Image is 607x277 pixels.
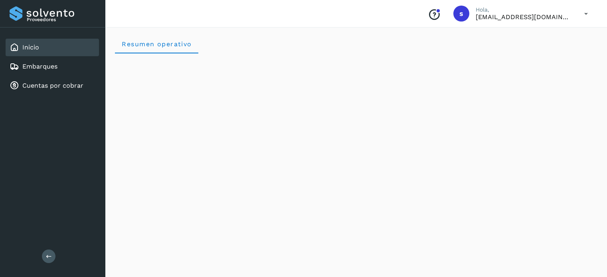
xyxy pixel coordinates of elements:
[121,40,192,48] span: Resumen operativo
[22,43,39,51] a: Inicio
[476,6,571,13] p: Hola,
[22,82,83,89] a: Cuentas por cobrar
[22,63,57,70] a: Embarques
[6,39,99,56] div: Inicio
[476,13,571,21] p: sectram23@gmail.com
[6,77,99,94] div: Cuentas por cobrar
[6,58,99,75] div: Embarques
[27,17,96,22] p: Proveedores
